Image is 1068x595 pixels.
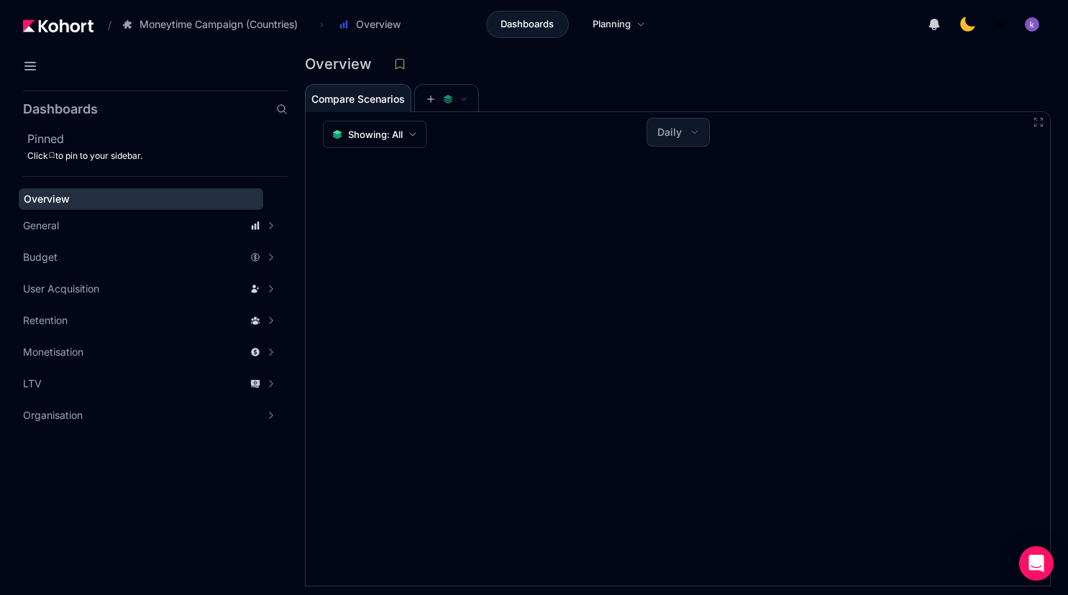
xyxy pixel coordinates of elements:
button: Showing: All [323,121,426,148]
button: Fullscreen [1033,116,1044,128]
span: Monetisation [23,345,83,359]
span: Organisation [23,408,83,423]
span: Dashboards [501,17,554,32]
span: Retention [23,313,68,328]
span: Compare Scenarios [311,94,405,104]
a: Overview [19,188,263,210]
a: Planning [578,11,660,38]
span: Overview [356,17,401,32]
span: User Acquisition [23,282,99,296]
div: Click to pin to your sidebar. [27,150,288,162]
h3: Overview [305,57,380,71]
span: / [96,17,111,32]
span: LTV [23,377,42,391]
div: Open Intercom Messenger [1019,546,1054,581]
a: Dashboards [486,11,569,38]
img: Kohort logo [23,19,93,32]
span: Moneytime Campaign (Countries) [140,17,298,32]
h2: Dashboards [23,103,98,116]
span: Showing: All [348,127,403,142]
h2: Pinned [27,130,288,147]
button: Daily [647,119,709,146]
span: › [317,19,327,30]
img: logo_MoneyTimeLogo_1_20250619094856634230.png [993,17,1008,32]
button: Overview [331,12,416,37]
span: General [23,218,59,233]
span: Planning [593,17,631,32]
span: Daily [657,125,682,139]
span: Overview [24,193,70,205]
button: Moneytime Campaign (Countries) [114,12,313,37]
span: Budget [23,250,58,264]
